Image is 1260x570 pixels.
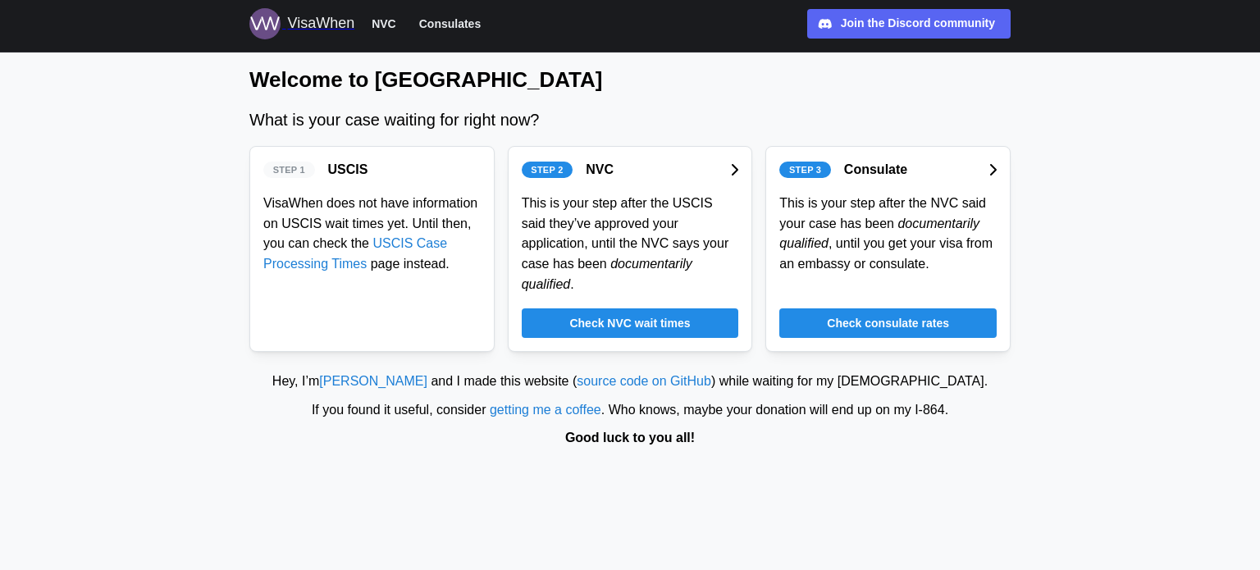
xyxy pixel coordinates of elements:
span: Step 3 [789,162,821,177]
div: Consulate [844,160,907,180]
h1: Welcome to [GEOGRAPHIC_DATA] [249,66,1011,94]
span: Step 1 [273,162,305,177]
div: If you found it useful, consider . Who knows, maybe your donation will end up on my I‑864. [8,400,1252,421]
a: Logo for VisaWhen VisaWhen [249,8,354,39]
div: What is your case waiting for right now? [249,107,1011,133]
div: VisaWhen does not have information on USCIS wait times yet. Until then, you can check the page in... [263,194,481,275]
a: [PERSON_NAME] [319,374,427,388]
a: Join the Discord community [807,9,1011,39]
a: getting me a coffee [490,403,601,417]
em: documentarily qualified [522,257,692,291]
div: This is your step after the NVC said your case has been , until you get your visa from an embassy... [779,194,997,275]
button: NVC [364,13,404,34]
span: NVC [372,14,396,34]
span: Step 2 [531,162,563,177]
a: Check consulate rates [779,308,997,338]
div: NVC [586,160,614,180]
a: Step 2NVC [522,160,739,180]
img: Logo for VisaWhen [249,8,281,39]
span: Consulates [419,14,481,34]
div: This is your step after the USCIS said they’ve approved your application, until the NVC says your... [522,194,739,295]
div: Good luck to you all! [8,428,1252,449]
span: Check consulate rates [827,309,949,337]
span: Check NVC wait times [569,309,690,337]
a: Step 3Consulate [779,160,997,180]
div: USCIS [328,160,368,180]
div: VisaWhen [287,12,354,35]
div: Hey, I’m and I made this website ( ) while waiting for my [DEMOGRAPHIC_DATA]. [8,372,1252,392]
a: source code on GitHub [577,374,711,388]
button: Consulates [412,13,488,34]
div: Join the Discord community [841,15,995,33]
a: Check NVC wait times [522,308,739,338]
